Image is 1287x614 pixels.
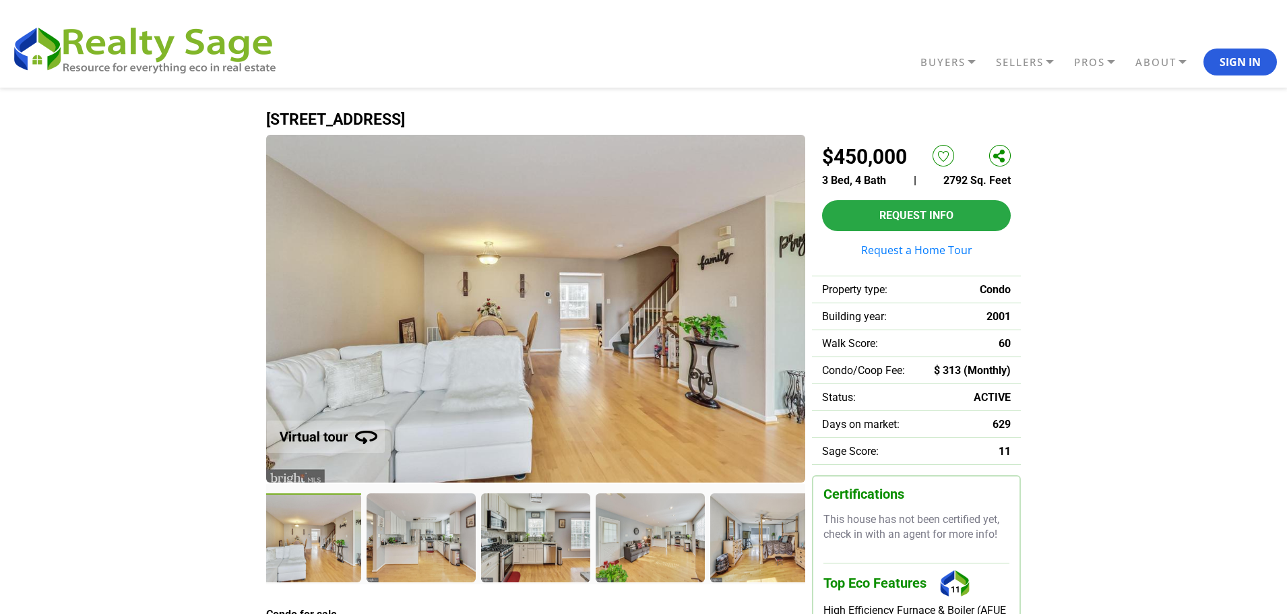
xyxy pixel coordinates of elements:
[993,51,1071,74] a: SELLERS
[980,283,1011,296] span: Condo
[822,418,900,431] span: Days on market:
[823,512,1009,543] p: This house has not been certified yet, check in with an agent for more info!
[822,310,887,323] span: Building year:
[822,283,887,296] span: Property type:
[822,174,886,187] span: 3 Bed, 4 Bath
[822,145,907,168] h2: $450,000
[999,337,1011,350] span: 60
[974,391,1011,404] span: ACTIVE
[1071,51,1132,74] a: PROS
[937,563,974,604] div: 11
[822,245,1011,255] a: Request a Home Tour
[822,337,878,350] span: Walk Score:
[943,174,1011,187] span: 2792 Sq. Feet
[999,445,1011,458] span: 11
[986,310,1011,323] span: 2001
[823,487,1009,502] h3: Certifications
[823,563,1009,604] h3: Top Eco Features
[822,391,856,404] span: Status:
[934,364,1011,377] span: $ 313 (Monthly)
[822,364,905,377] span: Condo/Coop Fee:
[266,111,1021,128] h1: [STREET_ADDRESS]
[1203,49,1277,75] button: Sign In
[822,445,879,458] span: Sage Score:
[917,51,993,74] a: BUYERS
[914,174,916,187] span: |
[993,418,1011,431] span: 629
[10,22,290,75] img: REALTY SAGE
[1132,51,1203,74] a: ABOUT
[822,200,1011,231] button: Request Info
